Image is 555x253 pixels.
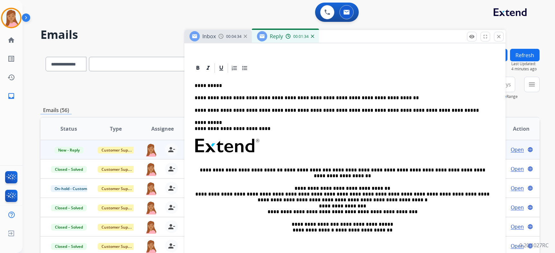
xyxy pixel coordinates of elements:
span: Open [511,184,524,192]
button: Refresh [510,49,540,61]
span: Customer Support [98,205,139,211]
span: On-hold - Customer [51,185,95,192]
span: Status [60,125,77,133]
span: Closed – Solved [51,224,87,231]
img: agent-avatar [145,220,157,234]
mat-icon: language [527,147,533,153]
mat-icon: list_alt [7,55,15,63]
mat-icon: close [496,34,502,39]
mat-icon: home [7,36,15,44]
mat-icon: person_remove [168,146,175,153]
mat-icon: inbox [7,92,15,100]
mat-icon: person_remove [168,204,175,211]
mat-icon: language [527,185,533,191]
span: Customer Support [98,243,139,250]
mat-icon: history [7,74,15,81]
img: agent-avatar [145,182,157,195]
p: Emails (56) [40,106,72,114]
span: 00:01:34 [293,34,309,39]
span: Open [511,223,524,231]
span: Last Updated: [511,61,540,66]
span: 4 minutes ago [511,66,540,72]
mat-icon: person_remove [168,184,175,192]
mat-icon: person_remove [168,223,175,231]
span: Customer Support [98,147,139,153]
img: avatar [2,9,20,27]
th: Action [493,118,540,140]
div: Ordered List [230,63,239,73]
span: Type [110,125,122,133]
span: Customer Support [98,185,139,192]
span: New - Reply [54,147,84,153]
mat-icon: remove_red_eye [469,34,475,39]
p: 0.20.1027RC [519,241,549,249]
span: Open [511,204,524,211]
mat-icon: person_remove [168,165,175,173]
span: Assignee [151,125,174,133]
img: agent-avatar [145,162,157,176]
div: Italic [203,63,213,73]
div: Underline [216,63,226,73]
span: Closed – Solved [51,205,87,211]
span: Open [511,165,524,173]
h2: Emails [40,28,540,41]
mat-icon: language [527,224,533,230]
span: Closed – Solved [51,243,87,250]
span: Open [511,146,524,153]
mat-icon: language [527,205,533,210]
span: Reply [270,33,283,40]
mat-icon: menu [528,81,536,88]
span: Customer Support [98,224,139,231]
span: Closed – Solved [51,166,87,173]
span: 00:04:34 [226,34,242,39]
div: Bold [193,63,203,73]
img: agent-avatar [145,240,157,253]
img: agent-avatar [145,143,157,157]
span: Open [511,242,524,250]
mat-icon: person_remove [168,242,175,250]
mat-icon: fullscreen [482,34,488,39]
img: agent-avatar [145,201,157,214]
div: Bullet List [240,63,250,73]
span: Customer Support [98,166,139,173]
span: Inbox [202,33,216,40]
mat-icon: language [527,166,533,172]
